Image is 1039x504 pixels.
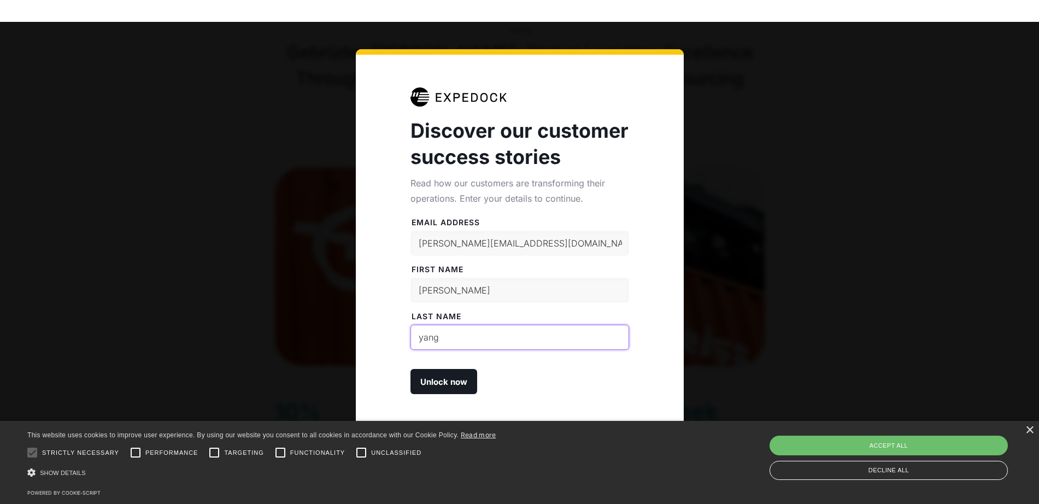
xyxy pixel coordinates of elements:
div: Show details [27,465,496,480]
input: Unlock now [410,369,477,394]
div: Decline all [770,461,1008,480]
div: Close [1025,426,1034,435]
iframe: Chat Widget [984,452,1039,504]
a: Read more [461,431,496,439]
div: Accept all [770,436,1008,455]
a: Powered by cookie-script [27,490,101,496]
label: LAST NAME [410,311,629,322]
label: Email address [410,217,629,228]
span: Strictly necessary [42,448,119,458]
form: Case Studies Form [410,206,629,394]
span: This website uses cookies to improve user experience. By using our website you consent to all coo... [27,431,459,439]
span: Unclassified [371,448,421,458]
span: Targeting [224,448,263,458]
span: Functionality [290,448,345,458]
span: Show details [40,470,86,476]
label: FiRST NAME [410,264,629,275]
span: Performance [145,448,198,458]
strong: Discover our customer success stories [410,119,629,169]
div: Read how our customers are transforming their operations. Enter your details to continue. [410,175,629,206]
